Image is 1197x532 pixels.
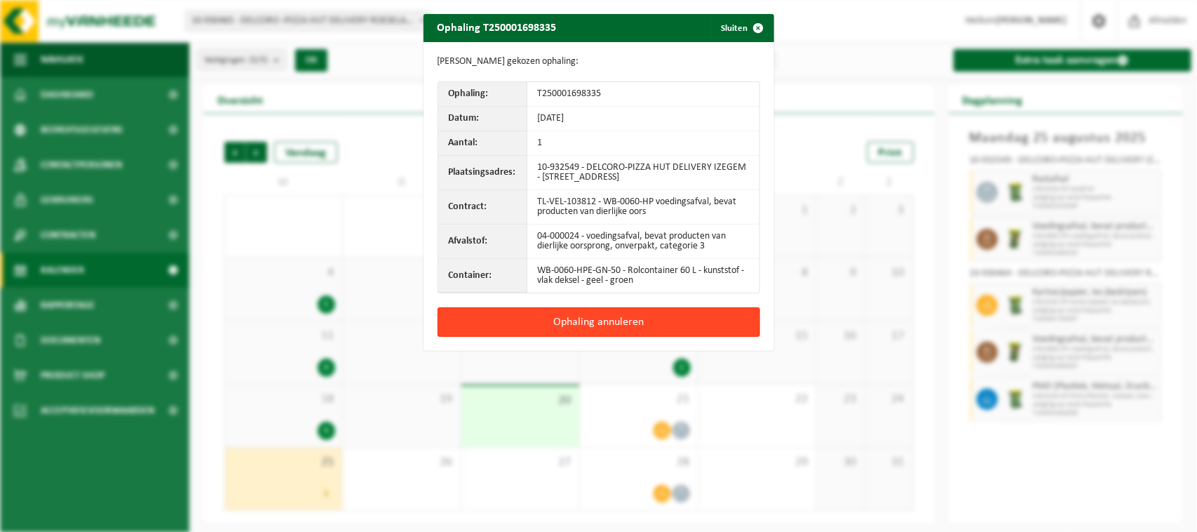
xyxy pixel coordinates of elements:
[424,14,571,41] h2: Ophaling T250001698335
[527,156,759,190] td: 10-932549 - DELCORO-PIZZA HUT DELIVERY IZEGEM - [STREET_ADDRESS]
[527,190,759,225] td: TL-VEL-103812 - WB-0060-HP voedingsafval, bevat producten van dierlijke oors
[527,225,759,259] td: 04-000024 - voedingsafval, bevat producten van dierlijke oorsprong, onverpakt, categorie 3
[438,56,760,67] p: [PERSON_NAME] gekozen ophaling:
[438,131,527,156] th: Aantal:
[527,131,759,156] td: 1
[527,107,759,131] td: [DATE]
[438,156,527,190] th: Plaatsingsadres:
[438,259,527,293] th: Container:
[710,14,773,42] button: Sluiten
[438,307,760,337] button: Ophaling annuleren
[527,82,759,107] td: T250001698335
[527,259,759,293] td: WB-0060-HPE-GN-50 - Rolcontainer 60 L - kunststof - vlak deksel - geel - groen
[438,190,527,225] th: Contract:
[438,107,527,131] th: Datum:
[438,225,527,259] th: Afvalstof:
[438,82,527,107] th: Ophaling:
